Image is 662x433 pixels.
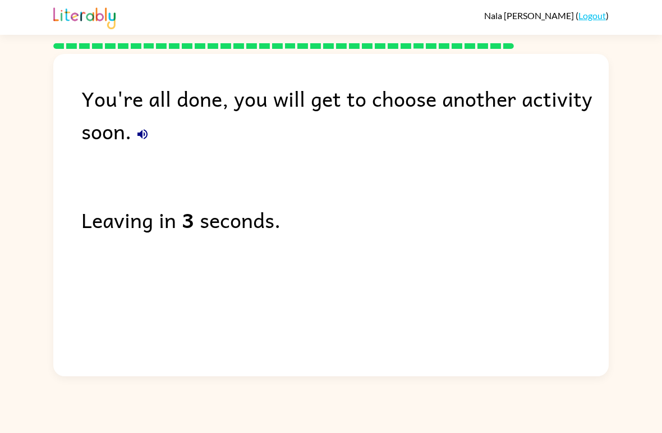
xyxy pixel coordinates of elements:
[578,10,606,21] a: Logout
[484,10,576,21] span: Nala [PERSON_NAME]
[81,82,609,147] div: You're all done, you will get to choose another activity soon.
[484,10,609,21] div: ( )
[182,203,194,236] b: 3
[53,4,116,29] img: Literably
[81,203,609,236] div: Leaving in seconds.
